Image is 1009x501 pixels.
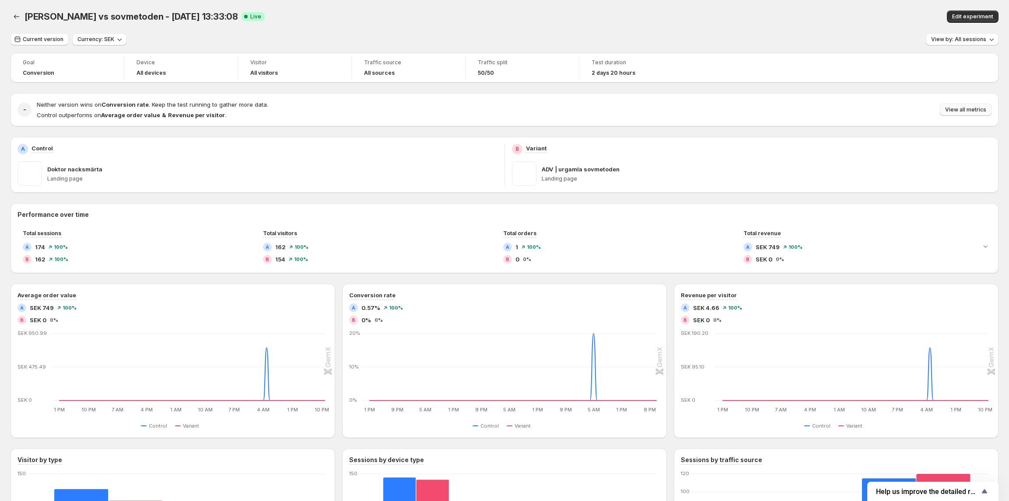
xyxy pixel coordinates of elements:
[137,70,166,77] h4: All devices
[560,407,572,413] text: 9 PM
[683,305,687,310] h2: A
[77,36,114,43] span: Currency: SEK
[37,111,226,118] span: Control outperforms on .
[728,305,742,310] span: 100%
[920,407,933,413] text: 4 AM
[250,70,278,77] h4: All visitors
[523,257,531,262] span: 0%
[681,291,737,299] h3: Revenue per visitor
[512,161,536,186] img: ADV | urgamla sovmetoden
[30,316,46,324] span: SEK 0
[945,106,986,113] span: View all metrics
[947,10,998,23] button: Edit experiment
[952,13,993,20] span: Edit experiment
[20,317,24,323] h2: B
[140,407,153,413] text: 4 PM
[32,144,53,153] p: Control
[47,175,497,182] p: Landing page
[294,257,308,262] span: 100%
[18,330,47,336] text: SEK 950.99
[892,407,903,413] text: 7 PM
[112,407,123,413] text: 7 AM
[25,11,238,22] span: [PERSON_NAME] vs sovmetoden - [DATE] 13:33:08
[18,470,26,477] text: 150
[592,59,681,66] span: Test duration
[375,317,383,323] span: 0%
[294,244,308,250] span: 100%
[102,101,149,108] strong: Conversion rate
[745,407,759,413] text: 10 PM
[162,111,166,118] strong: &
[25,244,29,250] h2: A
[250,59,339,66] span: Visitor
[35,255,46,264] span: 162
[137,59,225,66] span: Device
[37,101,268,108] span: Neither version wins on . Keep the test running to gather more data.
[506,257,509,262] h2: B
[168,111,225,118] strong: Revenue per visitor
[141,421,171,431] button: Control
[170,407,182,413] text: 1 AM
[30,303,54,312] span: SEK 749
[352,305,355,310] h2: A
[788,244,802,250] span: 100%
[266,257,269,262] h2: B
[175,421,203,431] button: Variant
[515,146,519,153] h2: B
[542,165,620,174] p: ADV | urgamla sovmetoden
[18,291,76,299] h3: Average order value
[448,407,459,413] text: 1 PM
[54,244,68,250] span: 100%
[257,407,270,413] text: 4 AM
[23,70,54,77] span: Conversion
[315,407,329,413] text: 10 PM
[950,407,961,413] text: 1 PM
[592,70,635,77] span: 2 days 20 hours
[515,422,531,429] span: Variant
[228,407,240,413] text: 7 PM
[616,407,627,413] text: 1 PM
[361,303,380,312] span: 0.57%
[515,243,518,251] span: 1
[775,407,787,413] text: 7 AM
[183,422,199,429] span: Variant
[478,59,567,66] span: Traffic split
[419,407,431,413] text: 5 AM
[364,70,395,77] h4: All sources
[20,305,24,310] h2: A
[876,487,979,496] span: Help us improve the detailed report for A/B campaigns
[198,407,213,413] text: 10 AM
[746,257,750,262] h2: B
[480,422,499,429] span: Control
[23,36,63,43] span: Current version
[54,407,65,413] text: 1 PM
[683,317,687,323] h2: B
[940,104,991,116] button: View all metrics
[515,255,519,264] span: 0
[978,407,992,413] text: 10 PM
[364,58,453,77] a: Traffic sourceAll sources
[931,36,986,43] span: View by: All sessions
[588,407,600,413] text: 5 AM
[979,240,991,252] button: Expand chart
[23,58,112,77] a: GoalConversion
[349,364,359,370] text: 10%
[81,407,96,413] text: 10 PM
[713,317,722,323] span: 0%
[743,230,781,237] span: Total revenue
[812,422,830,429] span: Control
[275,243,286,251] span: 162
[101,111,160,118] strong: Average order value
[681,456,762,464] h3: Sessions by traffic source
[717,407,728,413] text: 1 PM
[349,330,360,336] text: 20%
[11,33,69,45] button: Current version
[23,105,26,114] h2: -
[361,316,371,324] span: 0%
[838,421,866,431] button: Variant
[507,421,534,431] button: Variant
[72,33,126,45] button: Currency: SEK
[475,407,487,413] text: 9 PM
[389,305,403,310] span: 100%
[21,146,25,153] h2: A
